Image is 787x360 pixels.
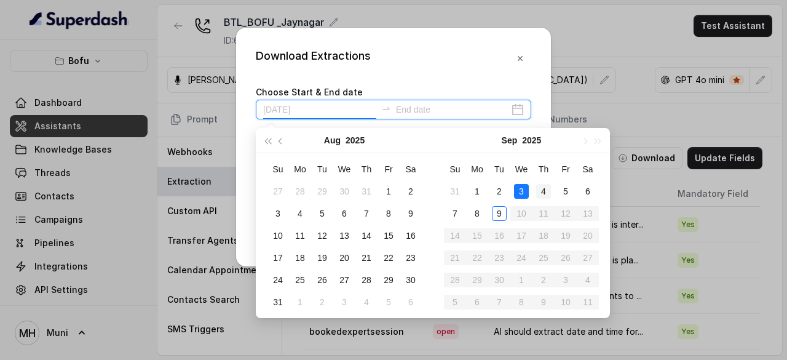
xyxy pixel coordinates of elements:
div: 10 [271,228,285,243]
td: 2025-08-06 [333,202,355,225]
th: We [333,158,355,180]
div: 3 [514,184,529,199]
div: 23 [403,250,418,265]
div: 27 [337,273,352,287]
div: 17 [271,250,285,265]
th: Fr [378,158,400,180]
div: 29 [381,273,396,287]
div: 1 [470,184,484,199]
td: 2025-08-09 [400,202,422,225]
div: 6 [403,295,418,310]
div: 7 [448,206,462,221]
div: 28 [293,184,307,199]
td: 2025-09-04 [355,291,378,313]
div: 4 [536,184,551,199]
div: 9 [492,206,507,221]
div: 8 [381,206,396,221]
td: 2025-09-06 [577,180,599,202]
td: 2025-08-19 [311,247,333,269]
span: to [381,103,391,113]
div: 2 [492,184,507,199]
td: 2025-09-08 [466,202,488,225]
td: 2025-09-05 [555,180,577,202]
td: 2025-08-30 [400,269,422,291]
div: 4 [293,206,307,221]
th: Sa [400,158,422,180]
div: 19 [315,250,330,265]
button: 2025 [522,128,541,153]
th: Fr [555,158,577,180]
th: Mo [289,158,311,180]
div: 22 [381,250,396,265]
div: 6 [337,206,352,221]
div: 3 [271,206,285,221]
td: 2025-08-20 [333,247,355,269]
td: 2025-08-04 [289,202,311,225]
th: Mo [466,158,488,180]
div: 30 [403,273,418,287]
td: 2025-08-03 [267,202,289,225]
td: 2025-08-13 [333,225,355,247]
div: 7 [359,206,374,221]
td: 2025-08-27 [333,269,355,291]
label: Choose Start & End date [256,87,363,97]
span: swap-right [381,103,391,113]
th: Tu [311,158,333,180]
input: End date [396,103,509,116]
div: 29 [315,184,330,199]
th: We [510,158,532,180]
td: 2025-08-08 [378,202,400,225]
div: 5 [558,184,573,199]
div: 30 [337,184,352,199]
td: 2025-08-28 [355,269,378,291]
th: Sa [577,158,599,180]
div: 24 [271,273,285,287]
div: 2 [403,184,418,199]
td: 2025-09-02 [311,291,333,313]
div: 16 [403,228,418,243]
td: 2025-09-03 [510,180,532,202]
div: 31 [448,184,462,199]
th: Th [355,158,378,180]
td: 2025-08-24 [267,269,289,291]
td: 2025-08-15 [378,225,400,247]
div: 9 [403,206,418,221]
div: 26 [315,273,330,287]
td: 2025-08-25 [289,269,311,291]
div: 25 [293,273,307,287]
div: 18 [293,250,307,265]
td: 2025-09-04 [532,180,555,202]
div: 1 [293,295,307,310]
div: 12 [315,228,330,243]
div: 5 [381,295,396,310]
div: 31 [271,295,285,310]
div: 11 [293,228,307,243]
div: 3 [337,295,352,310]
td: 2025-08-10 [267,225,289,247]
div: 13 [337,228,352,243]
td: 2025-08-31 [444,180,466,202]
td: 2025-07-27 [267,180,289,202]
td: 2025-08-22 [378,247,400,269]
th: Su [267,158,289,180]
td: 2025-09-09 [488,202,510,225]
td: 2025-08-05 [311,202,333,225]
th: Th [532,158,555,180]
div: 6 [580,184,595,199]
td: 2025-08-12 [311,225,333,247]
button: 2025 [346,128,365,153]
td: 2025-09-02 [488,180,510,202]
td: 2025-08-14 [355,225,378,247]
td: 2025-08-23 [400,247,422,269]
div: 31 [359,184,374,199]
div: 4 [359,295,374,310]
td: 2025-08-01 [378,180,400,202]
td: 2025-09-01 [289,291,311,313]
td: 2025-08-18 [289,247,311,269]
td: 2025-08-29 [378,269,400,291]
td: 2025-09-07 [444,202,466,225]
div: 21 [359,250,374,265]
td: 2025-09-05 [378,291,400,313]
div: 2 [315,295,330,310]
div: 20 [337,250,352,265]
